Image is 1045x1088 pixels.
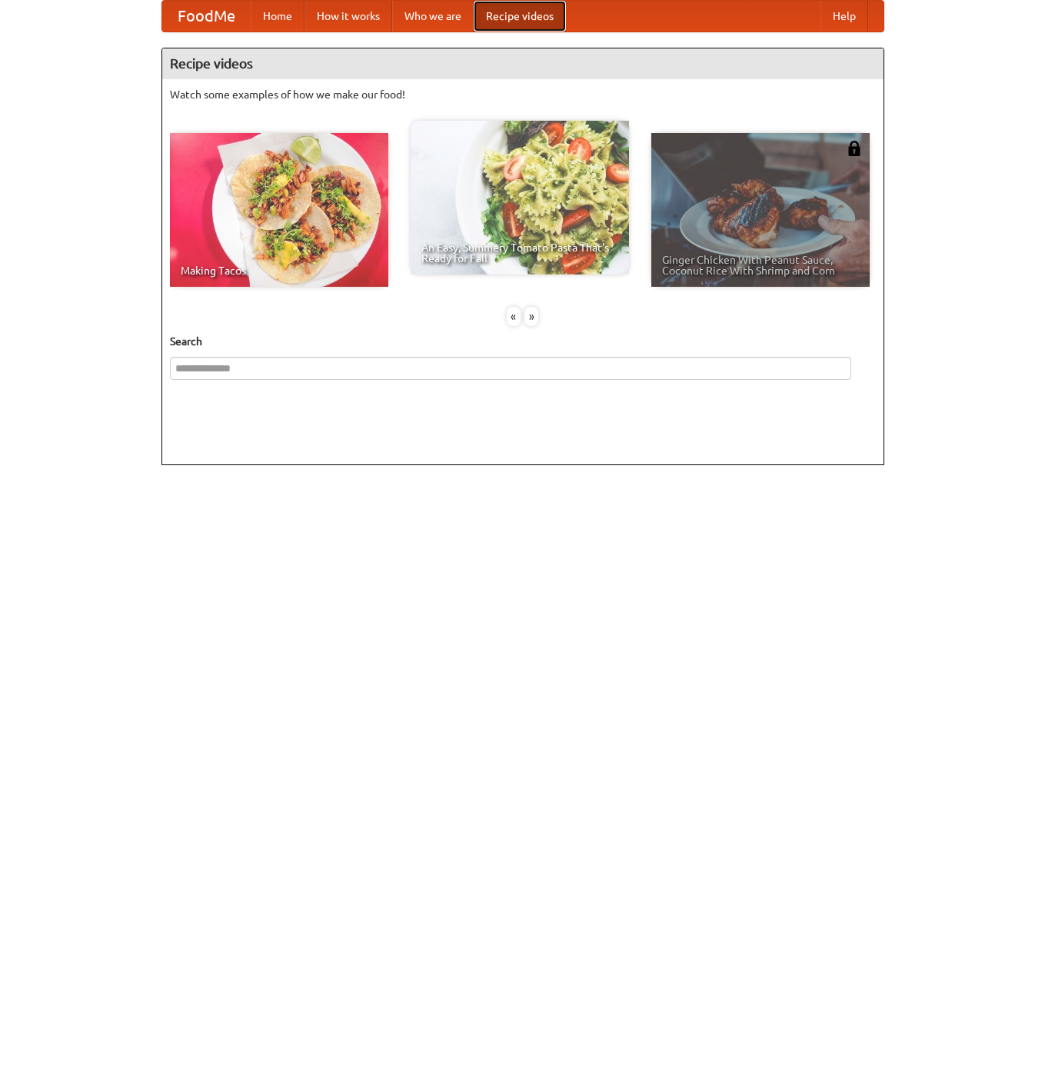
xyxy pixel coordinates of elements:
a: Making Tacos [170,133,388,287]
h5: Search [170,334,876,349]
a: Who we are [392,1,474,32]
a: Home [251,1,305,32]
span: An Easy, Summery Tomato Pasta That's Ready for Fall [421,242,618,264]
a: Recipe videos [474,1,566,32]
h4: Recipe videos [162,48,884,79]
div: » [524,307,538,326]
span: Making Tacos [181,265,378,276]
img: 483408.png [847,141,862,156]
a: FoodMe [162,1,251,32]
a: How it works [305,1,392,32]
p: Watch some examples of how we make our food! [170,87,876,102]
a: Help [820,1,868,32]
a: An Easy, Summery Tomato Pasta That's Ready for Fall [411,121,629,274]
div: « [507,307,521,326]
